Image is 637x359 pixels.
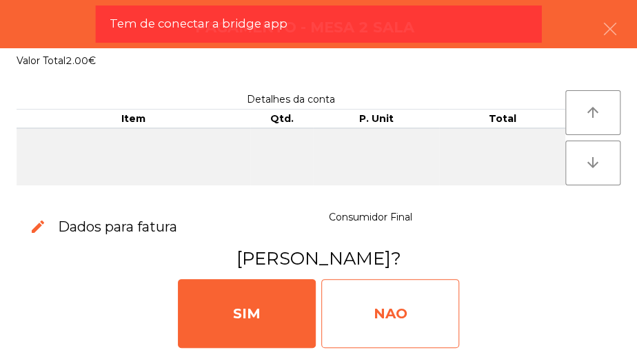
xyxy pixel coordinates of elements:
h3: Dados para fatura [58,217,177,236]
button: edit [19,207,58,247]
button: arrow_upward [565,90,620,135]
span: edit [30,218,46,235]
h3: [PERSON_NAME]? [16,246,621,271]
th: Item [17,109,250,128]
i: arrow_upward [585,104,601,121]
th: Total [439,109,565,128]
div: SIM [178,279,316,348]
span: Tem de conectar a bridge app [110,15,287,32]
i: arrow_downward [585,154,601,171]
td: 2.00€ [439,128,565,280]
th: Qtd. [250,109,313,128]
td: 2.00€ [313,128,439,280]
td: imp. Heineken [17,128,250,280]
th: P. Unit [313,109,439,128]
span: Valor Total [17,54,65,67]
span: Consumidor Final [329,211,412,223]
span: 2.00€ [65,54,96,67]
button: arrow_downward [565,141,620,185]
div: NAO [321,279,459,348]
td: 1 [250,128,313,280]
span: Detalhes da conta [247,93,335,105]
